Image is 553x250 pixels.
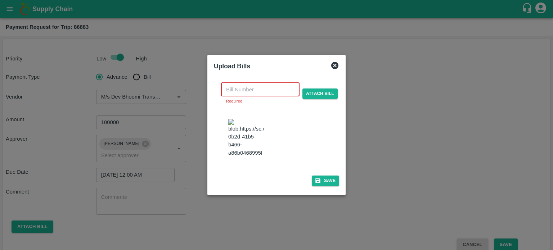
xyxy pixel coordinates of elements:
b: Upload Bills [214,63,250,70]
img: blob:https://sc.vegrow.in/fb0f5c50-0b2d-41b5-b466-a86b0468995f [228,119,264,157]
button: Save [312,176,339,186]
p: Required [226,98,295,104]
input: Bill Number [221,83,300,96]
span: Attach bill [302,88,338,99]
